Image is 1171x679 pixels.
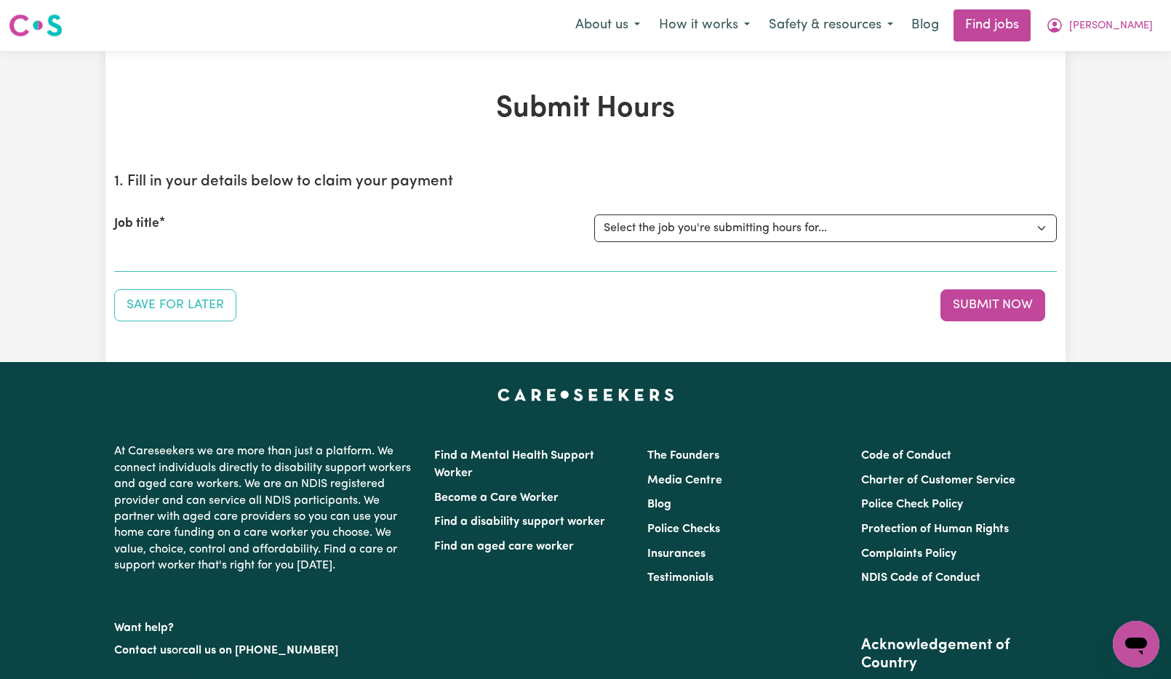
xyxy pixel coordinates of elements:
[861,523,1009,535] a: Protection of Human Rights
[114,214,159,233] label: Job title
[647,499,671,510] a: Blog
[566,10,650,41] button: About us
[647,475,722,486] a: Media Centre
[861,475,1015,486] a: Charter of Customer Service
[647,548,706,560] a: Insurances
[114,173,1057,191] h2: 1. Fill in your details below to claim your payment
[861,572,980,584] a: NDIS Code of Conduct
[650,10,759,41] button: How it works
[434,450,594,479] a: Find a Mental Health Support Worker
[861,450,951,462] a: Code of Conduct
[9,12,63,39] img: Careseekers logo
[903,9,948,41] a: Blog
[647,450,719,462] a: The Founders
[1036,10,1162,41] button: My Account
[647,572,714,584] a: Testimonials
[114,614,417,636] p: Want help?
[1113,621,1159,667] iframe: Button to launch messaging window, conversation in progress
[861,499,963,510] a: Police Check Policy
[1069,18,1153,34] span: [PERSON_NAME]
[861,548,956,560] a: Complaints Policy
[114,289,236,321] button: Save your job report
[497,388,674,400] a: Careseekers home page
[434,541,574,553] a: Find an aged care worker
[114,92,1057,126] h1: Submit Hours
[647,523,720,535] a: Police Checks
[954,9,1031,41] a: Find jobs
[114,645,172,656] a: Contact us
[114,438,417,579] p: At Careseekers we are more than just a platform. We connect individuals directly to disability su...
[9,9,63,42] a: Careseekers logo
[434,492,559,504] a: Become a Care Worker
[759,10,903,41] button: Safety & resources
[861,637,1057,673] h2: Acknowledgement of Country
[940,289,1045,321] button: Submit your job report
[434,516,605,528] a: Find a disability support worker
[114,637,417,664] p: or
[183,645,338,656] a: call us on [PHONE_NUMBER]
